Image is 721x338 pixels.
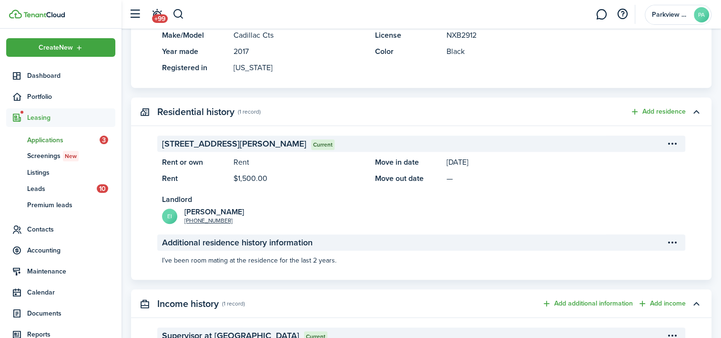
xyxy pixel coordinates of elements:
[652,11,690,18] span: Parkview Apartments
[6,180,115,197] a: Leads10
[162,137,306,150] span: [STREET_ADDRESS][PERSON_NAME]
[222,299,245,308] panel-main-subtitle: (1 record)
[592,2,610,27] a: Messaging
[27,287,115,297] span: Calendar
[638,298,686,309] button: Add income
[447,46,680,57] panel-main-description: Black
[234,46,366,57] panel-main-description: 2017
[688,296,704,312] button: Toggle accordion
[238,107,261,116] panel-main-subtitle: (1 record)
[131,136,711,280] panel-main-body: Toggle accordion
[263,30,274,41] span: Cts
[234,62,366,74] panel-main-description: [US_STATE]
[27,113,115,123] span: Leasing
[375,157,442,168] panel-main-title: Move in date
[184,208,244,216] h2: Ester Isiah
[27,92,115,102] span: Portfolio
[27,266,115,276] span: Maintenance
[447,173,680,184] panel-main-description: —
[162,173,229,184] panel-main-title: Rent
[131,9,711,88] panel-main-body: Toggle accordion
[27,135,100,145] span: Applications
[6,38,115,57] button: Open menu
[234,30,260,41] span: Cadillac
[664,136,680,152] button: Open menu
[162,62,229,74] panel-main-title: Registered in
[6,164,115,180] a: Listings
[162,30,229,41] panel-main-title: Make/Model
[375,30,442,41] panel-main-title: License
[173,6,184,22] button: Search
[27,168,115,178] span: Listings
[6,197,115,213] a: Premium leads
[65,152,77,160] span: New
[447,157,680,168] panel-main-description: [DATE]
[688,104,704,120] button: Toggle accordion
[162,194,192,205] panel-main-title: Landlord
[157,106,234,117] panel-main-title: Residential history
[97,184,108,193] span: 10
[162,236,313,249] span: Additional residence history information
[234,157,366,168] panel-main-description: Rent
[27,184,97,194] span: Leads
[157,298,219,309] panel-main-title: Income history
[148,2,166,27] a: Notifications
[27,151,115,161] span: Screenings
[447,30,680,41] panel-main-description: NXB2912
[162,209,177,224] avatar-text: EI
[162,157,229,168] panel-main-title: Rent or own
[27,224,115,234] span: Contacts
[6,66,115,85] a: Dashboard
[6,132,115,148] a: Applications3
[375,173,442,184] panel-main-title: Move out date
[162,46,229,57] panel-main-title: Year made
[157,255,685,265] panel-main-description: I’ve been room mating at the residence for the last 2 years.
[27,245,115,255] span: Accounting
[6,148,115,164] a: ScreeningsNew
[100,136,108,144] span: 3
[542,298,633,309] button: Add additional information
[375,46,442,57] panel-main-title: Color
[313,140,333,149] span: Current
[39,44,73,51] span: Create New
[614,6,630,22] button: Open resource center
[9,10,22,19] img: TenantCloud
[234,173,366,184] panel-main-description: $1,500.00
[27,71,115,81] span: Dashboard
[694,7,709,22] avatar-text: PA
[27,200,115,210] span: Premium leads
[126,5,144,23] button: Open sidebar
[630,106,686,117] button: Add residence
[664,234,680,251] button: Open menu
[23,12,65,18] img: TenantCloud
[27,308,115,318] span: Documents
[184,216,233,225] a: [PHONE_NUMBER]
[152,14,168,23] span: +99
